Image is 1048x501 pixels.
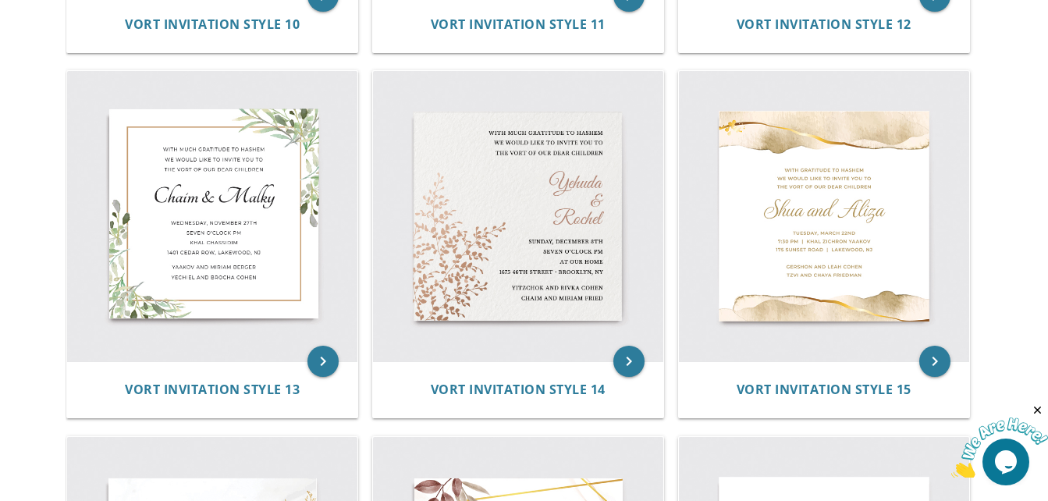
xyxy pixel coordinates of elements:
[613,346,645,377] a: keyboard_arrow_right
[431,382,606,397] a: Vort Invitation Style 14
[125,381,300,398] span: Vort Invitation Style 13
[737,16,911,33] span: Vort Invitation Style 12
[373,71,663,361] img: Vort Invitation Style 14
[125,16,300,33] span: Vort Invitation Style 10
[431,17,606,32] a: Vort Invitation Style 11
[431,16,606,33] span: Vort Invitation Style 11
[431,381,606,398] span: Vort Invitation Style 14
[125,17,300,32] a: Vort Invitation Style 10
[951,403,1048,478] iframe: chat widget
[67,71,357,361] img: Vort Invitation Style 13
[307,346,339,377] a: keyboard_arrow_right
[919,346,950,377] a: keyboard_arrow_right
[125,382,300,397] a: Vort Invitation Style 13
[737,381,911,398] span: Vort Invitation Style 15
[737,17,911,32] a: Vort Invitation Style 12
[737,382,911,397] a: Vort Invitation Style 15
[679,71,969,361] img: Vort Invitation Style 15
